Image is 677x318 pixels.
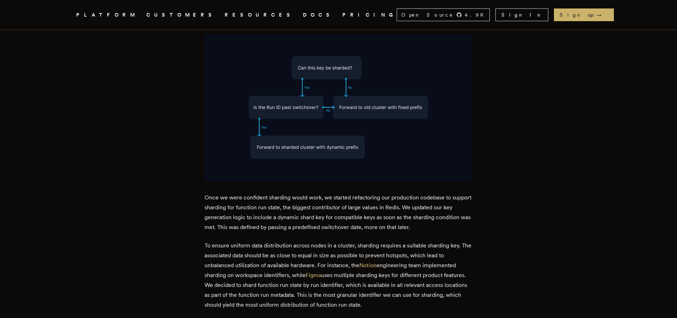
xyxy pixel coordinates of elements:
span: Open Source [401,11,453,18]
a: CUSTOMERS [146,11,216,19]
span: → [596,11,608,18]
a: DOCS [303,11,334,19]
button: RESOURCES [225,11,294,19]
p: To ensure uniform data distribution across nodes in a cluster, sharding requires a suitable shard... [205,241,472,310]
a: Notion [359,262,377,269]
button: PLATFORM [76,11,138,19]
a: Sign In [495,8,548,21]
a: PRICING [342,11,397,19]
span: 4.9 K [465,11,488,18]
p: Once we were confident sharding would work, we started refactoring our production codebase to sup... [205,193,472,232]
img: Strategy to selecting client and key generator: the flowchart starts with 'Can this key be sharde... [205,34,472,181]
a: Figma [306,272,321,278]
a: Sign up [554,8,614,21]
